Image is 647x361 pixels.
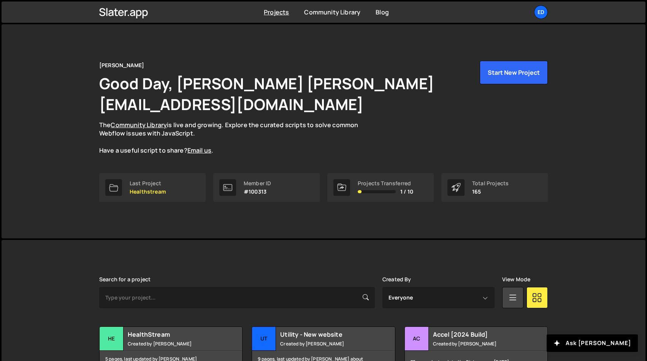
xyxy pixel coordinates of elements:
[99,61,144,70] div: [PERSON_NAME]
[128,330,219,339] h2: HealthStream
[480,61,548,84] button: Start New Project
[99,173,206,202] a: Last Project Healthstream
[280,330,372,339] h2: Utility - New website
[472,189,509,195] p: 165
[400,189,413,195] span: 1 / 10
[547,334,638,352] button: Ask [PERSON_NAME]
[382,276,411,282] label: Created By
[433,330,525,339] h2: Accel [2024 Build]
[99,276,151,282] label: Search for a project
[99,121,373,155] p: The is live and growing. Explore the curated scripts to solve common Webflow issues with JavaScri...
[534,5,548,19] a: Ed
[280,341,372,347] small: Created by [PERSON_NAME]
[100,327,124,351] div: He
[130,189,166,195] p: Healthstream
[111,121,167,129] a: Community Library
[128,341,219,347] small: Created by [PERSON_NAME]
[187,146,211,154] a: Email us
[244,180,271,186] div: Member ID
[244,189,271,195] p: #100313
[252,327,276,351] div: Ut
[99,287,375,308] input: Type your project...
[472,180,509,186] div: Total Projects
[358,180,413,186] div: Projects Transferred
[405,327,429,351] div: Ac
[99,73,479,115] h1: Good Day, [PERSON_NAME] [PERSON_NAME][EMAIL_ADDRESS][DOMAIN_NAME]
[433,341,525,347] small: Created by [PERSON_NAME]
[502,276,530,282] label: View Mode
[264,8,289,16] a: Projects
[130,180,166,186] div: Last Project
[304,8,360,16] a: Community Library
[376,8,389,16] a: Blog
